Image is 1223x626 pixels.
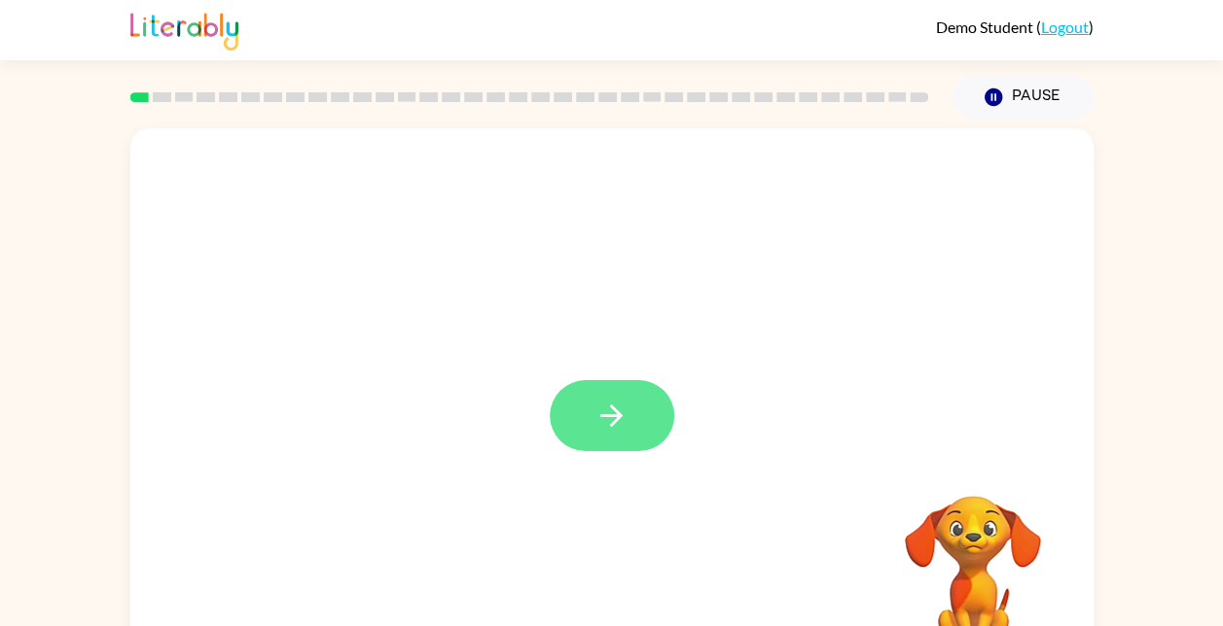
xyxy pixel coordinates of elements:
img: Literably [130,8,238,51]
button: Pause [953,75,1094,120]
span: Demo Student [936,17,1036,36]
div: ( ) [936,17,1094,36]
a: Logout [1041,17,1089,36]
